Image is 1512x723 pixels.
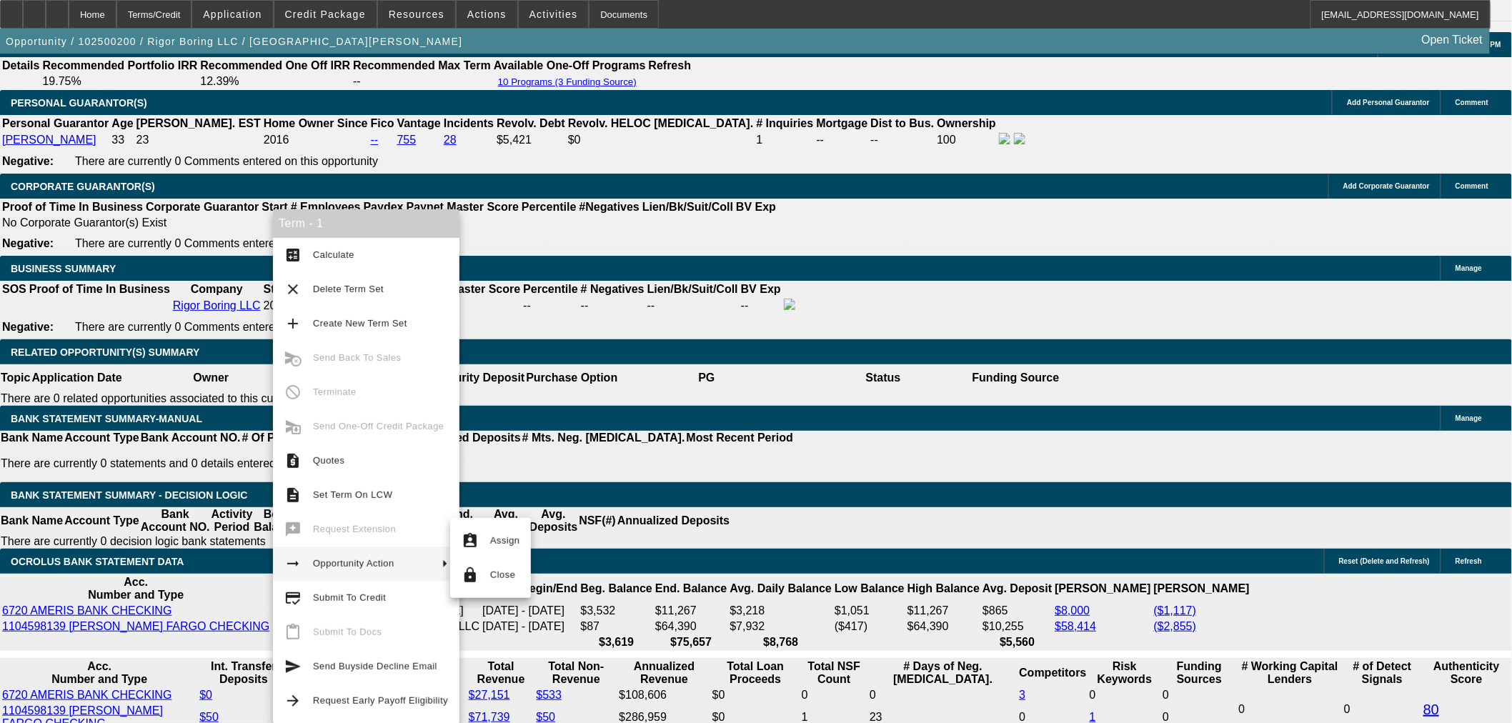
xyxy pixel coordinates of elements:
span: Resources [389,9,444,20]
th: Owner [123,364,299,392]
th: Refresh [648,59,692,73]
b: Mortgage [817,117,868,129]
span: Close [490,569,515,580]
span: Credit Package [285,9,366,20]
th: Proof of Time In Business [29,282,171,296]
th: SOS [1,282,27,296]
b: Fico [371,117,394,129]
th: Beg. Balance [253,507,298,534]
b: Start [262,201,287,213]
th: Annualized Deposits [407,431,521,445]
th: PG [618,364,795,392]
td: 33 [111,132,134,148]
span: Assign [490,535,519,546]
td: $0 [712,688,800,702]
button: Application [192,1,272,28]
th: # Of Periods [242,431,310,445]
td: $11,267 [655,604,727,618]
b: Home Owner Since [264,117,368,129]
td: ($417) [834,619,905,634]
mat-icon: lock [462,567,479,584]
a: $8,000 [1055,604,1090,617]
mat-icon: arrow_right_alt [284,555,302,572]
th: Annualized Revenue [618,659,710,687]
th: NSF(#) [578,507,617,534]
td: 2017 [263,298,290,314]
a: $50 [537,711,556,723]
b: BV Exp [741,283,781,295]
th: # Working Capital Lenders [1238,659,1343,687]
span: Activities [529,9,578,20]
mat-icon: add [284,315,302,332]
a: 755 [397,134,417,146]
th: Application Date [31,364,122,392]
button: Resources [378,1,455,28]
td: -- [352,74,492,89]
th: Recommended Portfolio IRR [41,59,198,73]
th: Total Loan Proceeds [712,659,800,687]
span: Refresh [1456,557,1482,565]
mat-icon: send [284,658,302,675]
td: $7,932 [730,619,833,634]
td: $10,255 [982,619,1053,634]
th: [PERSON_NAME] [1054,575,1151,602]
span: BANK STATEMENT SUMMARY-MANUAL [11,413,202,424]
b: # Employees [291,201,361,213]
mat-icon: request_quote [284,452,302,469]
th: [PERSON_NAME] [1153,575,1250,602]
th: Funding Sources [1162,659,1236,687]
th: Competitors [1019,659,1088,687]
th: Total Revenue [468,659,534,687]
span: There are currently 0 Comments entered on this opportunity [75,321,378,333]
td: $64,390 [655,619,727,634]
span: Create New Term Set [313,318,407,329]
b: Dist to Bus. [871,117,935,129]
mat-icon: clear [284,281,302,298]
button: Credit Package [274,1,377,28]
a: [PERSON_NAME] [2,134,96,146]
td: 0 [801,688,867,702]
mat-icon: credit_score [284,589,302,607]
th: Details [1,59,40,73]
td: [PERSON_NAME] RIGOR BORING LLC [272,619,480,634]
span: Manage [1456,264,1482,272]
b: Percentile [523,283,577,295]
th: $5,560 [982,635,1053,649]
b: # Inquiries [756,117,813,129]
th: # Mts. Neg. [MEDICAL_DATA]. [522,431,686,445]
td: -- [740,298,782,314]
b: Revolv. HELOC [MEDICAL_DATA]. [568,117,754,129]
a: $58,414 [1055,620,1096,632]
th: Recommended Max Term [352,59,492,73]
th: End. Balance [655,575,727,602]
span: Delete all Ocrolus Data and Re-Submit to Ocrolus. Use as a last resort if data is not refreshing. [1339,557,1430,565]
b: Percentile [522,201,576,213]
th: Authenticity Score [1423,659,1511,687]
span: RELATED OPPORTUNITY(S) SUMMARY [11,346,199,358]
a: $27,151 [469,689,510,701]
td: -- [647,298,739,314]
span: Actions [467,9,507,20]
th: Avg. Daily Balance [730,575,833,602]
div: -- [581,299,645,312]
th: $8,768 [730,635,833,649]
b: Vantage [397,117,441,129]
th: Security Deposit [434,364,525,392]
span: 2016 [264,134,289,146]
span: Opportunity / 102500200 / Rigor Boring LLC / [GEOGRAPHIC_DATA][PERSON_NAME] [6,36,462,47]
td: 19.75% [41,74,198,89]
p: There are currently 0 statements and 0 details entered on this opportunity [1,457,793,470]
span: Delete Term Set [313,284,384,294]
th: Recommended One Off IRR [199,59,351,73]
td: 0 [1162,688,1236,702]
a: $0 [199,689,212,701]
td: 0 [1089,688,1161,702]
span: Set Term On LCW [313,489,392,500]
b: [PERSON_NAME]. EST [136,117,261,129]
th: # Days of Neg. [MEDICAL_DATA]. [869,659,1017,687]
span: Opportunity Action [313,558,394,569]
th: $3,619 [580,635,653,649]
b: # Negatives [581,283,645,295]
span: Submit To Credit [313,592,386,603]
td: 100 [936,132,997,148]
